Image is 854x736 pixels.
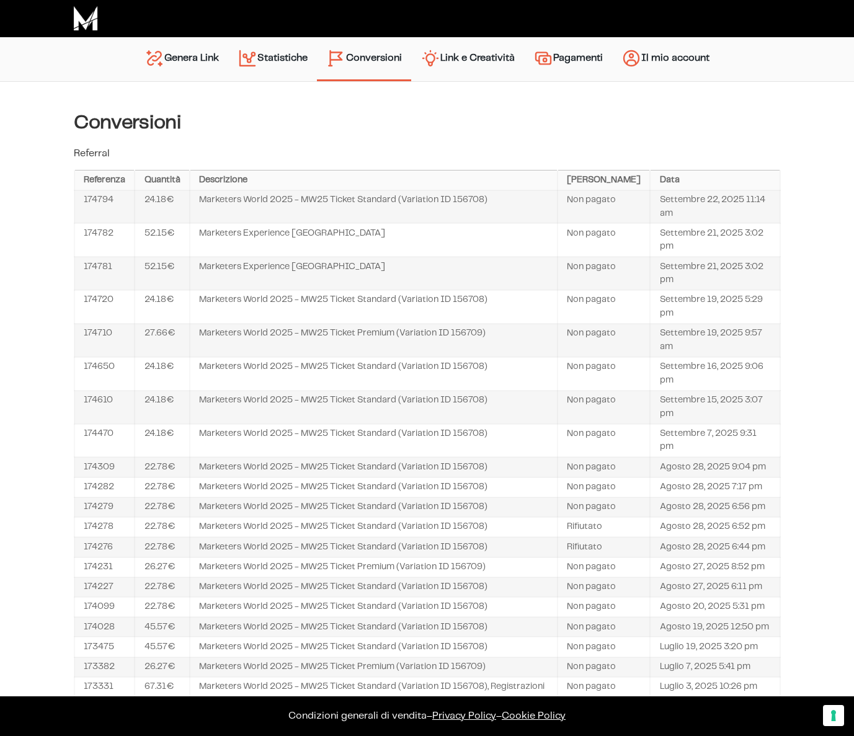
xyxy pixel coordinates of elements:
nav: Menu principale [135,37,719,81]
td: 174227 [74,577,135,597]
td: 24.18€ [135,190,190,224]
td: Non pagato [558,324,651,357]
td: 22.78€ [135,537,190,557]
td: 174794 [74,190,135,224]
td: Agosto 28, 2025 6:52 pm [650,517,780,537]
td: 174781 [74,257,135,290]
p: Referral [74,146,781,161]
td: Non pagato [558,597,651,617]
th: Referenza [74,171,135,190]
td: Non pagato [558,617,651,637]
td: Non pagato [558,637,651,657]
td: Non pagato [558,457,651,477]
td: 173331 [74,677,135,711]
td: 52.15€ [135,257,190,290]
th: Descrizione [190,171,558,190]
td: 174278 [74,517,135,537]
td: Luglio 19, 2025 3:20 pm [650,637,780,657]
a: Pagamenti [524,43,612,75]
td: Non pagato [558,357,651,391]
h4: Conversioni [74,112,781,134]
td: 174309 [74,457,135,477]
td: Non pagato [558,257,651,290]
td: Marketers World 2025 - MW25 Ticket Standard (Variation ID 156708) [190,577,558,597]
td: Rifiutato [558,537,651,557]
td: Agosto 28, 2025 6:44 pm [650,537,780,557]
button: Le tue preferenze relative al consenso per le tecnologie di tracciamento [823,705,844,726]
td: 26.27€ [135,557,190,577]
a: Conversioni [317,43,411,73]
a: Link e Creatività [411,43,524,75]
td: Marketers World 2025 - MW25 Ticket Standard (Variation ID 156708), Registrazioni MW2025 [190,677,558,711]
td: 174276 [74,537,135,557]
td: 27.66€ [135,324,190,357]
td: 174099 [74,597,135,617]
td: Luglio 7, 2025 5:41 pm [650,657,780,677]
img: account.svg [621,48,641,68]
td: 67.31€ [135,677,190,711]
td: Marketers World 2025 - MW25 Ticket Standard (Variation ID 156708) [190,637,558,657]
img: creativity.svg [420,48,440,68]
td: Marketers World 2025 - MW25 Ticket Standard (Variation ID 156708) [190,190,558,224]
td: Marketers World 2025 - MW25 Ticket Standard (Variation ID 156708) [190,537,558,557]
td: Marketers World 2025 - MW25 Ticket Standard (Variation ID 156708) [190,424,558,458]
td: 174710 [74,324,135,357]
td: 174782 [74,223,135,257]
td: Marketers World 2025 - MW25 Ticket Standard (Variation ID 156708) [190,457,558,477]
td: Non pagato [558,477,651,497]
td: 22.78€ [135,477,190,497]
td: Marketers World 2025 - MW25 Ticket Standard (Variation ID 156708) [190,517,558,537]
td: Marketers World 2025 - MW25 Ticket Premium (Variation ID 156709) [190,657,558,677]
td: 24.18€ [135,391,190,424]
td: Non pagato [558,290,651,324]
th: [PERSON_NAME] [558,171,651,190]
td: Non pagato [558,190,651,224]
td: Agosto 19, 2025 12:50 pm [650,617,780,637]
td: 174282 [74,477,135,497]
td: Non pagato [558,677,651,711]
td: Marketers Experience [GEOGRAPHIC_DATA] [190,223,558,257]
td: 174231 [74,557,135,577]
td: Agosto 27, 2025 6:11 pm [650,577,780,597]
td: 174028 [74,617,135,637]
td: Marketers World 2025 - MW25 Ticket Standard (Variation ID 156708) [190,497,558,517]
td: 24.18€ [135,290,190,324]
td: 24.18€ [135,357,190,391]
td: Marketers World 2025 - MW25 Ticket Standard (Variation ID 156708) [190,617,558,637]
td: 174470 [74,424,135,458]
td: Agosto 20, 2025 5:31 pm [650,597,780,617]
td: 52.15€ [135,223,190,257]
td: Agosto 28, 2025 7:17 pm [650,477,780,497]
td: Agosto 27, 2025 8:52 pm [650,557,780,577]
img: conversion-2.svg [326,48,346,68]
td: Marketers World 2025 - MW25 Ticket Standard (Variation ID 156708) [190,357,558,391]
td: Marketers World 2025 - MW25 Ticket Premium (Variation ID 156709) [190,324,558,357]
td: 22.78€ [135,497,190,517]
td: Settembre 21, 2025 3:02 pm [650,223,780,257]
td: Marketers World 2025 - MW25 Ticket Standard (Variation ID 156708) [190,597,558,617]
a: Genera Link [135,43,228,75]
td: 22.78€ [135,457,190,477]
td: 45.57€ [135,637,190,657]
td: Settembre 19, 2025 9:57 am [650,324,780,357]
td: 26.27€ [135,657,190,677]
td: Rifiutato [558,517,651,537]
img: generate-link.svg [145,48,164,68]
td: Non pagato [558,391,651,424]
td: Non pagato [558,497,651,517]
td: 174279 [74,497,135,517]
td: 22.78€ [135,577,190,597]
td: 45.57€ [135,617,190,637]
img: stats.svg [238,48,257,68]
td: 24.18€ [135,424,190,458]
td: Settembre 21, 2025 3:02 pm [650,257,780,290]
p: – – [12,709,842,724]
td: 174720 [74,290,135,324]
td: Settembre 22, 2025 11:14 am [650,190,780,224]
td: 174610 [74,391,135,424]
td: 22.78€ [135,517,190,537]
td: Settembre 15, 2025 3:07 pm [650,391,780,424]
td: Settembre 7, 2025 9:31 pm [650,424,780,458]
td: Non pagato [558,657,651,677]
td: Marketers World 2025 - MW25 Ticket Standard (Variation ID 156708) [190,477,558,497]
